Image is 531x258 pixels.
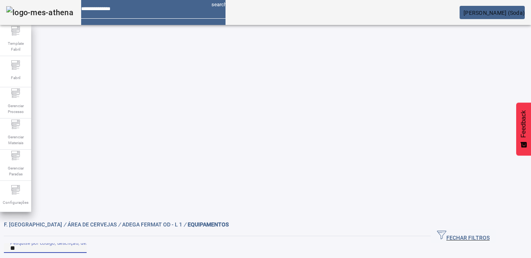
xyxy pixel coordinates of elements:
[9,72,23,83] span: Fabril
[4,163,27,179] span: Gerenciar Paradas
[10,240,201,246] mat-label: Pesquise por código, descrição, descrição abreviada, capacidade ou ano de fabricação
[4,132,27,148] span: Gerenciar Materiais
[464,10,525,16] span: [PERSON_NAME] (Soda)
[516,102,531,156] button: Feedback - Mostrar pesquisa
[118,221,121,228] em: /
[4,221,67,228] span: F. [GEOGRAPHIC_DATA]
[431,229,496,243] button: FECHAR FILTROS
[188,221,229,228] span: EQUIPAMENTOS
[67,221,122,228] span: Área de Cervejas
[122,221,188,228] span: Adega Fermat OD - L 1
[64,221,66,228] em: /
[4,101,27,117] span: Gerenciar Processo
[184,221,186,228] em: /
[0,197,31,208] span: Configurações
[520,110,527,138] span: Feedback
[6,6,73,19] img: logo-mes-athena
[437,230,490,242] span: FECHAR FILTROS
[4,38,27,55] span: Template Fabril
